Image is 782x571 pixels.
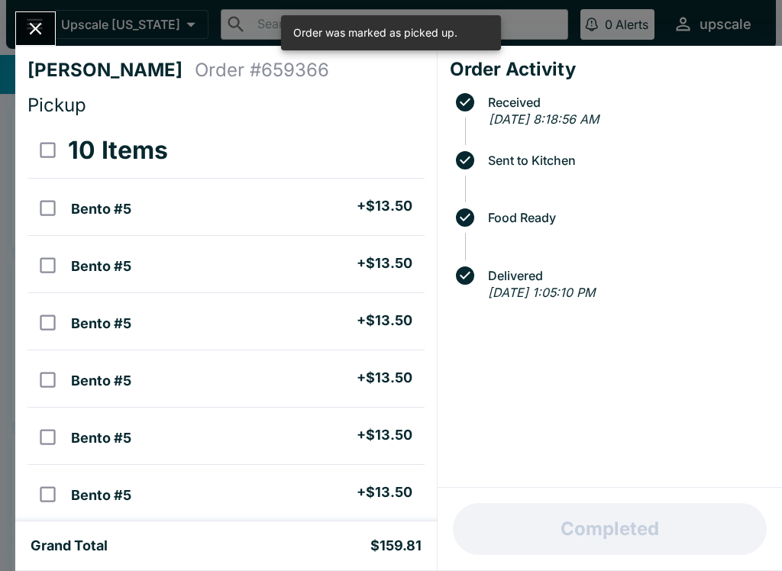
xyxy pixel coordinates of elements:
[71,429,131,447] h5: Bento #5
[357,483,412,502] h5: + $13.50
[357,197,412,215] h5: + $13.50
[357,369,412,387] h5: + $13.50
[71,315,131,333] h5: Bento #5
[27,94,86,116] span: Pickup
[357,311,412,330] h5: + $13.50
[16,12,55,45] button: Close
[480,269,770,282] span: Delivered
[71,257,131,276] h5: Bento #5
[370,537,422,555] h5: $159.81
[68,135,168,166] h3: 10 Items
[293,20,457,46] div: Order was marked as picked up.
[480,211,770,224] span: Food Ready
[27,59,195,82] h4: [PERSON_NAME]
[488,285,595,300] em: [DATE] 1:05:10 PM
[71,372,131,390] h5: Bento #5
[489,111,599,127] em: [DATE] 8:18:56 AM
[71,200,131,218] h5: Bento #5
[31,537,108,555] h5: Grand Total
[450,58,770,81] h4: Order Activity
[357,254,412,273] h5: + $13.50
[480,95,770,109] span: Received
[71,486,131,505] h5: Bento #5
[195,59,329,82] h4: Order # 659366
[357,426,412,444] h5: + $13.50
[480,153,770,167] span: Sent to Kitchen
